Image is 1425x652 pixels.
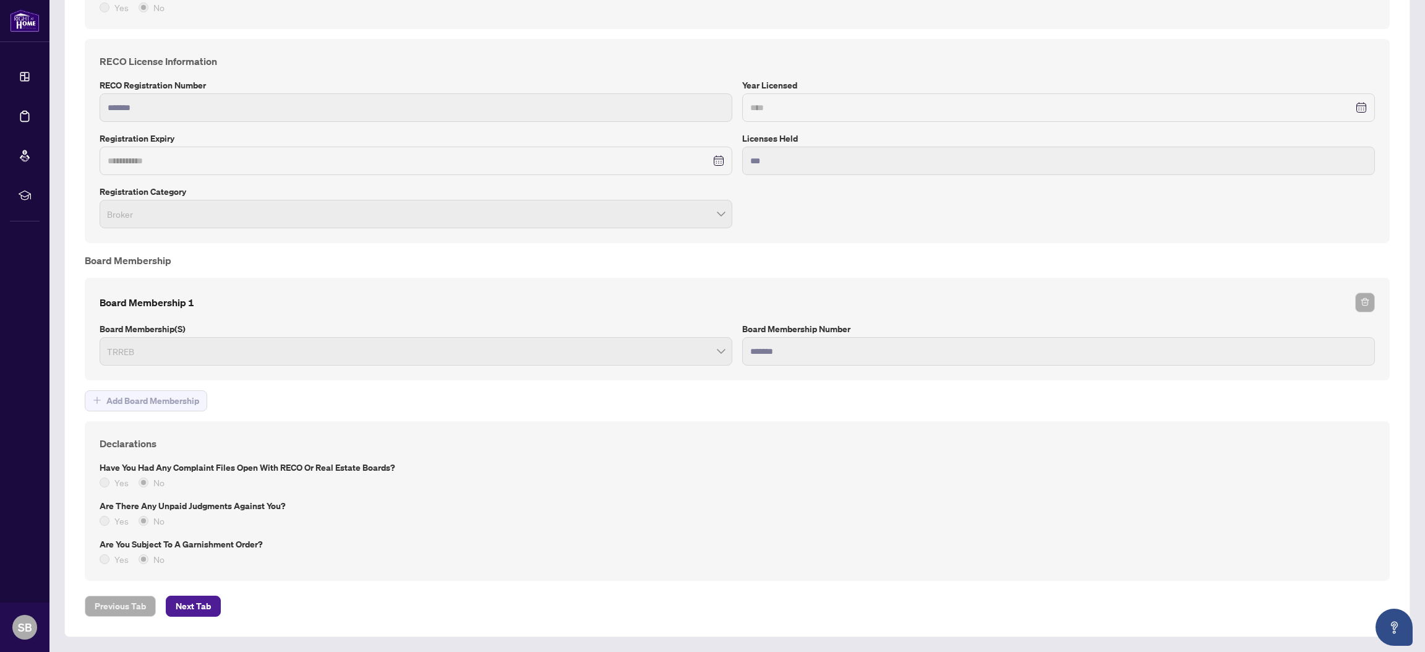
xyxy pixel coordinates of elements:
[100,322,732,336] label: Board Membership(s)
[1376,609,1413,646] button: Open asap
[148,1,169,14] span: No
[100,79,732,92] label: RECO Registration Number
[100,538,1375,551] label: Are you subject to a Garnishment Order?
[107,340,725,363] span: TRREB
[85,596,156,617] button: Previous Tab
[109,514,134,528] span: Yes
[742,322,1375,336] label: Board Membership Number
[176,596,211,616] span: Next Tab
[742,79,1375,92] label: Year Licensed
[109,476,134,489] span: Yes
[100,499,1375,513] label: Are there any unpaid judgments against you?
[85,390,207,411] button: Add Board Membership
[100,54,1375,69] h4: RECO License Information
[100,461,1375,474] label: Have you had any complaint files open with RECO or Real Estate Boards?
[85,253,1390,268] h4: Board Membership
[18,619,32,636] span: SB
[10,9,40,32] img: logo
[166,596,221,617] button: Next Tab
[100,295,194,310] h4: Board Membership 1
[148,476,169,489] span: No
[109,552,134,566] span: Yes
[148,552,169,566] span: No
[100,185,732,199] label: Registration Category
[100,436,1375,451] h4: Declarations
[100,132,732,145] label: Registration Expiry
[107,202,725,226] span: Broker
[742,132,1375,145] label: Licenses Held
[148,514,169,528] span: No
[109,1,134,14] span: Yes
